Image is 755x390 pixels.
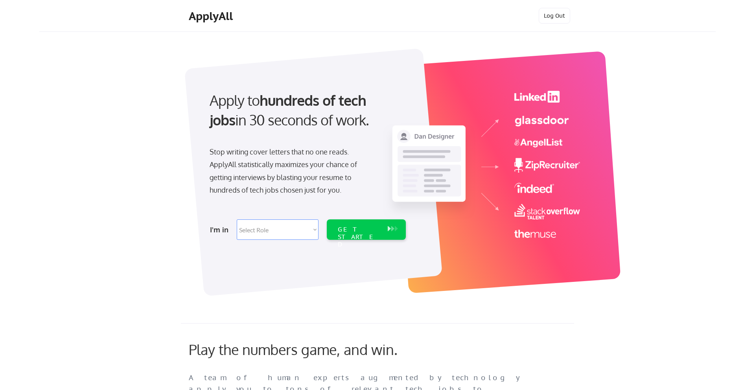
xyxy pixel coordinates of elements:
[210,91,370,129] strong: hundreds of tech jobs
[539,8,570,24] button: Log Out
[210,145,371,197] div: Stop writing cover letters that no one reads. ApplyAll statistically maximizes your chance of get...
[338,226,380,248] div: GET STARTED
[189,341,433,358] div: Play the numbers game, and win.
[189,9,235,23] div: ApplyAll
[210,223,232,236] div: I'm in
[210,90,403,130] div: Apply to in 30 seconds of work.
